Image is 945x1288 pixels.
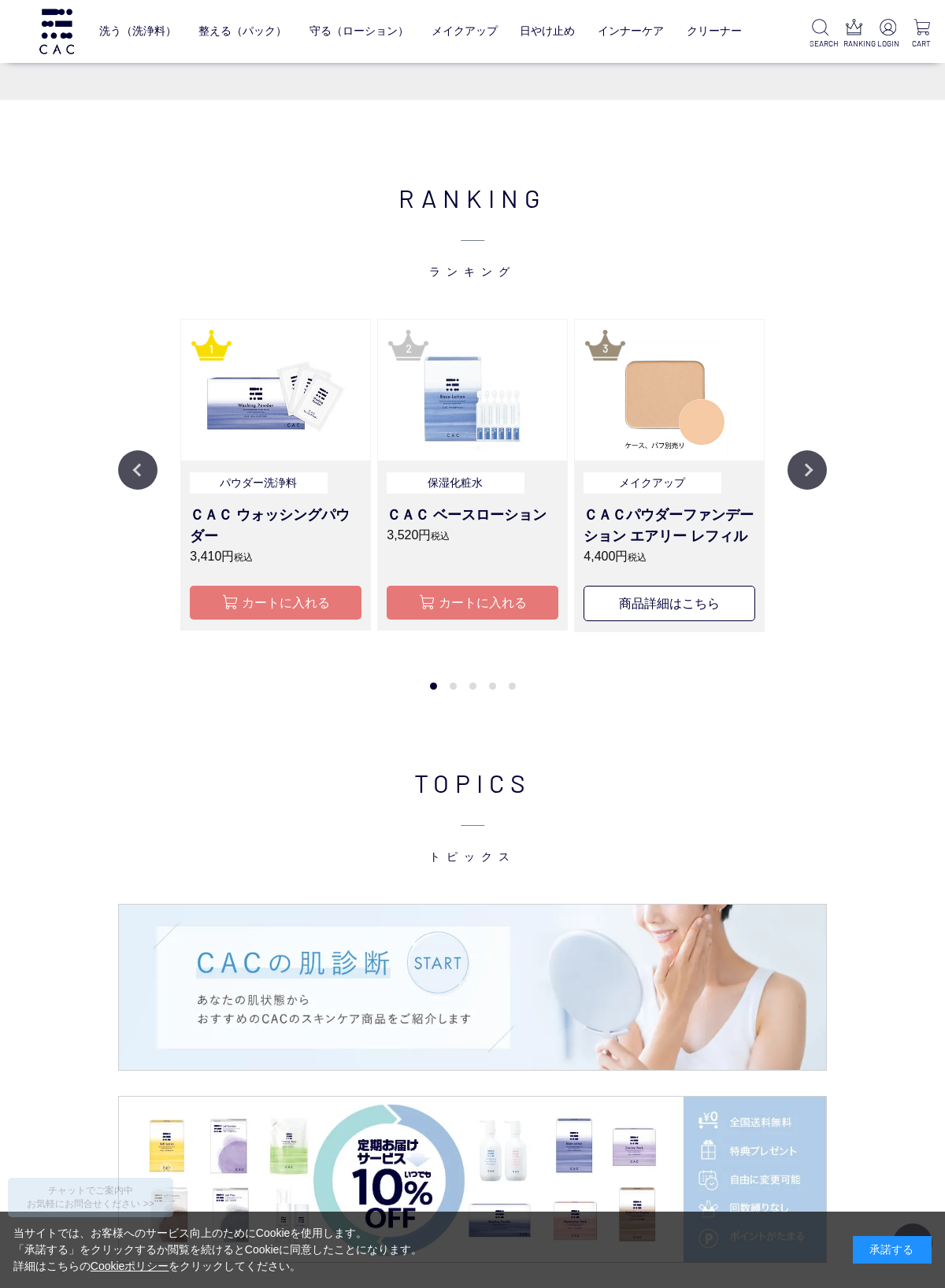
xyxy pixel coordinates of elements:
[877,19,899,50] a: LOGIN
[431,531,450,542] span: 税込
[430,683,437,690] button: 1 of 2
[843,19,865,50] a: RANKING
[190,547,361,566] p: 3,410円
[843,38,865,50] p: RANKING
[877,38,899,50] p: LOGIN
[687,13,742,50] a: クリーナー
[309,13,409,50] a: 守る（ローション）
[118,764,827,864] h2: TOPICS
[575,320,764,461] img: ＣＡＣパウダーファンデーション エアリー レフィル
[13,1225,423,1275] div: 当サイトでは、お客様へのサービス向上のためにCookieを使用します。 「承諾する」をクリックするか閲覧を続けるとCookieに同意したことになります。 詳細はこちらの をクリックしてください。
[584,586,755,621] button: 商品詳細はこちら
[584,547,755,566] p: 4,400円
[911,38,932,50] p: CART
[489,683,496,690] button: 4 of 2
[911,19,932,50] a: CART
[387,586,558,620] button: カートに入れる
[584,472,755,567] a: メイクアップ ＣＡＣパウダーファンデーション エアリー レフィル 4,400円税込
[119,905,826,1070] a: 肌診断肌診断
[118,179,827,279] h2: RANKING
[99,13,176,50] a: 洗う（洗浄料）
[119,905,826,1070] img: 肌診断
[378,320,567,461] img: ＣＡＣ ベースローション
[181,320,370,461] img: ＣＡＣウォッシングパウダー
[190,472,327,494] p: パウダー洗浄料
[118,450,157,490] button: Previous
[190,586,361,620] button: カートに入れる
[810,19,831,50] a: SEARCH
[598,13,664,50] a: インナーケア
[190,472,361,567] a: パウダー洗浄料 ＣＡＣ ウォッシングパウダー 3,410円税込
[853,1236,932,1264] div: 承諾する
[91,1260,169,1272] a: Cookieポリシー
[119,1097,826,1262] a: 定期便サービス定期便サービス
[509,683,516,690] button: 5 of 2
[520,13,575,50] a: 日やけ止め
[387,505,558,526] h3: ＣＡＣ ベースローション
[432,13,498,50] a: メイクアップ
[387,472,558,567] a: 保湿化粧水 ＣＡＣ ベースローション 3,520円税込
[190,505,361,547] h3: ＣＡＣ ウォッシングパウダー
[469,683,476,690] button: 3 of 2
[387,526,558,545] p: 3,520円
[119,1097,826,1262] img: 定期便サービス
[234,552,253,563] span: 税込
[450,683,457,690] button: 2 of 2
[118,801,827,864] span: トピックス
[387,472,524,494] p: 保湿化粧水
[787,450,827,490] button: Next
[37,9,76,54] img: logo
[118,217,827,279] span: ランキング
[810,38,831,50] p: SEARCH
[584,472,721,494] p: メイクアップ
[628,552,647,563] span: 税込
[198,13,287,50] a: 整える（パック）
[584,505,755,547] h3: ＣＡＣパウダーファンデーション エアリー レフィル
